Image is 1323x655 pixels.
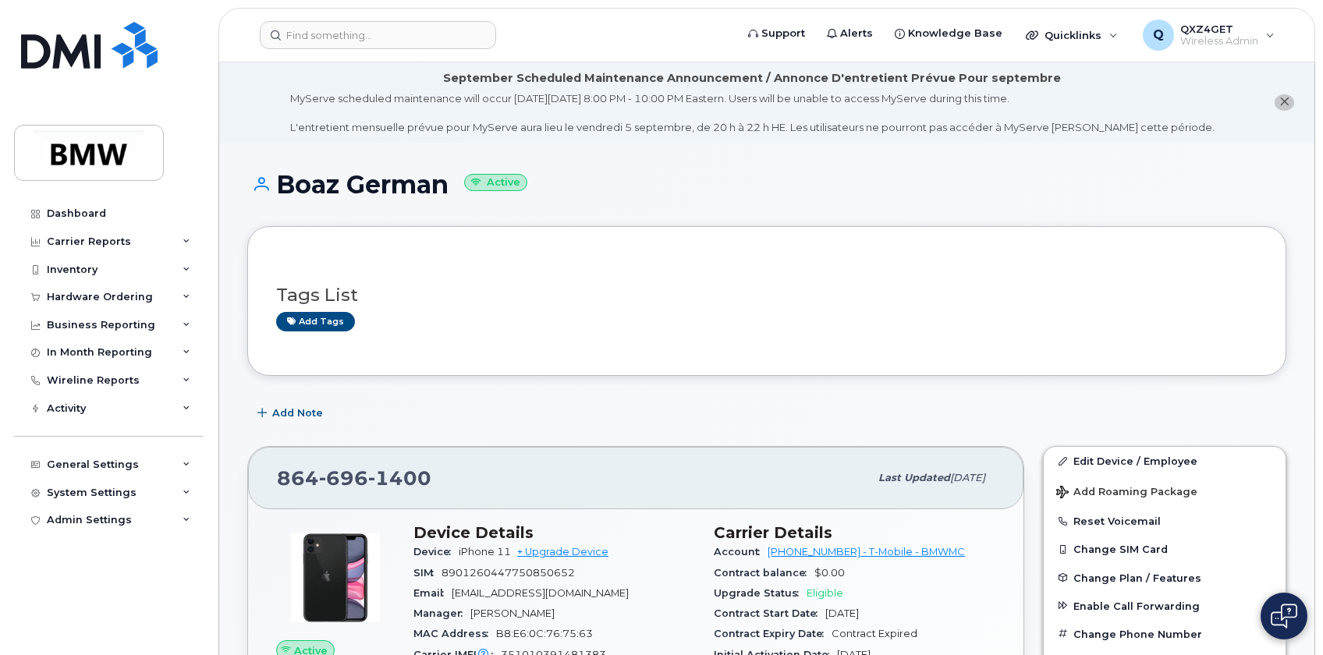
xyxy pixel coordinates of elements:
[413,567,442,579] span: SIM
[714,587,807,599] span: Upgrade Status
[276,312,355,331] a: Add tags
[413,587,452,599] span: Email
[878,472,950,483] span: Last updated
[443,70,1061,87] div: September Scheduled Maintenance Announcement / Annonce D'entretient Prévue Pour septembre
[714,607,825,619] span: Contract Start Date
[247,399,336,427] button: Add Note
[1044,475,1286,507] button: Add Roaming Package
[768,546,965,558] a: [PHONE_NUMBER] - T-Mobile - BMWMC
[714,523,995,542] h3: Carrier Details
[290,91,1215,135] div: MyServe scheduled maintenance will occur [DATE][DATE] 8:00 PM - 10:00 PM Eastern. Users will be u...
[496,628,593,639] span: B8:E6:0C:76:75:63
[276,285,1257,305] h3: Tags List
[1073,572,1201,583] span: Change Plan / Features
[277,466,431,490] span: 864
[807,587,843,599] span: Eligible
[289,531,382,625] img: iPhone_11.jpg
[470,607,555,619] span: [PERSON_NAME]
[825,607,859,619] span: [DATE]
[1044,447,1286,475] a: Edit Device / Employee
[459,546,511,558] span: iPhone 11
[319,466,368,490] span: 696
[1073,600,1200,611] span: Enable Call Forwarding
[247,171,1286,198] h1: Boaz German
[413,628,496,639] span: MAC Address
[1056,486,1197,501] span: Add Roaming Package
[464,174,527,192] small: Active
[1044,507,1286,535] button: Reset Voicemail
[272,405,323,420] span: Add Note
[814,567,845,579] span: $0.00
[413,607,470,619] span: Manager
[714,546,768,558] span: Account
[1044,592,1286,620] button: Enable Call Forwarding
[413,546,459,558] span: Device
[413,523,695,542] h3: Device Details
[452,587,629,599] span: [EMAIL_ADDRESS][DOMAIN_NAME]
[1044,620,1286,648] button: Change Phone Number
[1275,94,1294,111] button: close notification
[1044,535,1286,563] button: Change SIM Card
[442,567,575,579] span: 8901260447750850652
[368,466,431,490] span: 1400
[517,546,608,558] a: + Upgrade Device
[714,567,814,579] span: Contract balance
[950,472,985,483] span: [DATE]
[832,628,917,639] span: Contract Expired
[714,628,832,639] span: Contract Expiry Date
[1271,604,1297,628] img: Open chat
[1044,564,1286,592] button: Change Plan / Features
